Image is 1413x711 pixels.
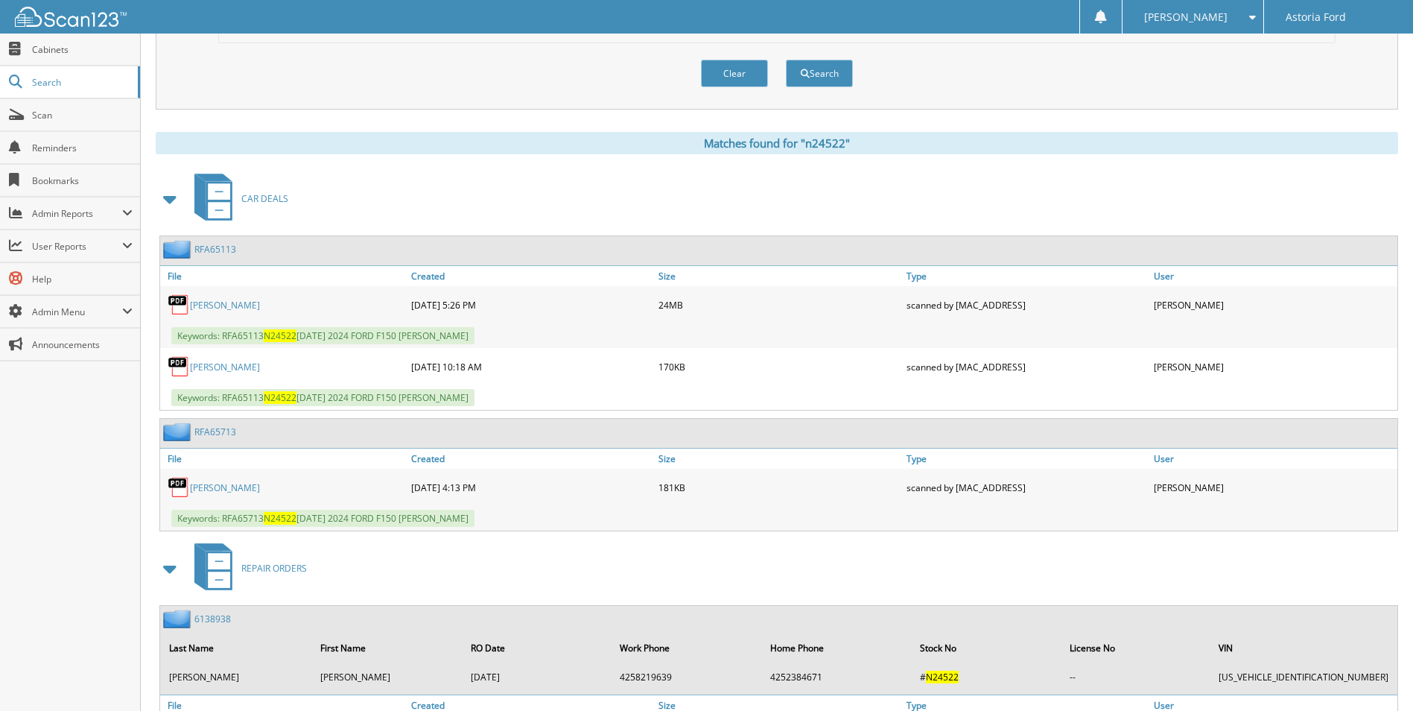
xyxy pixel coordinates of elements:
span: Keywords: RFA65713 [DATE] 2024 FORD F150 [PERSON_NAME] [171,510,474,527]
span: N24522 [264,391,296,404]
a: Size [655,449,902,469]
span: Admin Reports [32,207,122,220]
span: N24522 [264,512,296,525]
td: 4258219639 [612,665,761,689]
a: RFA65113 [194,243,236,256]
div: 181KB [655,473,902,502]
td: [PERSON_NAME] [162,665,311,689]
span: Scan [32,109,133,121]
span: Keywords: RFA65113 [DATE] 2024 FORD F150 [PERSON_NAME] [171,389,474,406]
iframe: Chat Widget [1339,639,1413,711]
td: -- [1062,665,1210,689]
div: [PERSON_NAME] [1150,473,1397,502]
th: VIN [1211,633,1396,663]
span: User Reports [32,240,122,253]
span: CAR DEALS [241,192,288,205]
span: Bookmarks [32,174,133,187]
span: Announcements [32,338,133,351]
div: [DATE] 4:13 PM [407,473,655,502]
img: PDF.png [168,476,190,499]
img: scan123-logo-white.svg [15,7,127,27]
a: 6138938 [194,613,231,625]
div: Matches found for "n24522" [156,132,1398,154]
th: First Name [313,633,463,663]
a: RFA65713 [194,426,236,438]
img: folder2.png [163,610,194,628]
td: # [912,665,1061,689]
th: License No [1062,633,1210,663]
a: Created [407,266,655,286]
div: 170KB [655,352,902,382]
span: Astoria Ford [1286,13,1346,22]
a: [PERSON_NAME] [190,481,260,494]
div: [PERSON_NAME] [1150,352,1397,382]
img: PDF.png [168,355,190,378]
a: CAR DEALS [185,169,288,228]
a: Size [655,266,902,286]
a: File [160,266,407,286]
img: folder2.png [163,423,194,441]
div: scanned by [MAC_ADDRESS] [903,473,1150,502]
span: [PERSON_NAME] [1144,13,1228,22]
span: Cabinets [32,43,133,56]
div: 24MB [655,290,902,320]
span: Search [32,76,130,89]
a: Created [407,449,655,469]
img: PDF.png [168,294,190,316]
span: Reminders [32,142,133,154]
div: scanned by [MAC_ADDRESS] [903,352,1150,382]
a: [PERSON_NAME] [190,299,260,312]
th: Stock No [912,633,1061,663]
a: User [1150,266,1397,286]
div: [PERSON_NAME] [1150,290,1397,320]
a: REPAIR ORDERS [185,539,307,598]
span: N24522 [926,671,959,683]
th: Work Phone [612,633,761,663]
div: scanned by [MAC_ADDRESS] [903,290,1150,320]
td: [DATE] [463,665,611,689]
span: N24522 [264,329,296,342]
a: Type [903,449,1150,469]
a: File [160,449,407,469]
a: [PERSON_NAME] [190,361,260,373]
span: Admin Menu [32,306,122,318]
a: User [1150,449,1397,469]
img: folder2.png [163,240,194,259]
span: Keywords: RFA65113 [DATE] 2024 FORD F150 [PERSON_NAME] [171,327,474,344]
a: Type [903,266,1150,286]
th: Last Name [162,633,311,663]
th: Home Phone [763,633,911,663]
td: [US_VEHICLE_IDENTIFICATION_NUMBER] [1211,665,1396,689]
button: Clear [701,60,768,87]
td: 4252384671 [763,665,911,689]
span: Help [32,273,133,285]
td: [PERSON_NAME] [313,665,463,689]
th: RO Date [463,633,611,663]
span: REPAIR ORDERS [241,562,307,575]
div: [DATE] 5:26 PM [407,290,655,320]
div: [DATE] 10:18 AM [407,352,655,382]
button: Search [786,60,853,87]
